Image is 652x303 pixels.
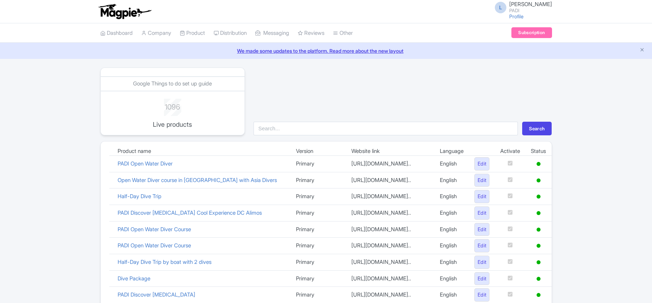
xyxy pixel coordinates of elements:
[509,8,552,13] small: PADI
[291,188,346,205] td: Primary
[346,270,434,287] td: [URL][DOMAIN_NAME]..
[522,122,552,135] button: Search
[143,99,202,112] div: 1096
[254,122,518,135] input: Search...
[291,172,346,188] td: Primary
[511,27,552,38] a: Subscription
[118,226,191,233] a: PADI Open Water Diver Course
[118,258,211,265] a: Half-Day Dive Trip by boat with 2 dives
[291,238,346,254] td: Primary
[474,174,490,187] a: Edit
[291,147,346,156] td: Version
[346,156,434,172] td: [URL][DOMAIN_NAME]..
[434,238,469,254] td: English
[434,172,469,188] td: English
[495,2,506,13] span: L
[112,147,291,156] td: Product name
[118,242,191,249] a: PADI Open Water Diver Course
[434,270,469,287] td: English
[474,239,490,252] a: Edit
[491,1,552,13] a: L [PERSON_NAME] PADI
[434,156,469,172] td: English
[434,221,469,238] td: English
[118,177,277,183] a: Open Water Diver course in [GEOGRAPHIC_DATA] with Asia Divers
[525,147,551,156] td: Status
[100,23,133,43] a: Dashboard
[141,23,171,43] a: Company
[434,205,469,221] td: English
[346,205,434,221] td: [URL][DOMAIN_NAME]..
[474,223,490,236] a: Edit
[255,23,289,43] a: Messaging
[346,188,434,205] td: [URL][DOMAIN_NAME]..
[434,254,469,270] td: English
[346,172,434,188] td: [URL][DOMAIN_NAME]..
[434,188,469,205] td: English
[474,206,490,220] a: Edit
[180,23,205,43] a: Product
[474,288,490,302] a: Edit
[474,190,490,203] a: Edit
[509,1,552,8] span: [PERSON_NAME]
[291,156,346,172] td: Primary
[133,80,212,87] a: Google Things to do set up guide
[291,205,346,221] td: Primary
[118,193,161,200] a: Half-Day Dive Trip
[474,256,490,269] a: Edit
[291,254,346,270] td: Primary
[333,23,353,43] a: Other
[118,275,150,282] a: Dive Package
[291,221,346,238] td: Primary
[346,147,434,156] td: Website link
[474,157,490,171] a: Edit
[214,23,247,43] a: Distribution
[434,147,469,156] td: Language
[639,46,645,55] button: Close announcement
[346,238,434,254] td: [URL][DOMAIN_NAME]..
[4,47,648,55] a: We made some updates to the platform. Read more about the new layout
[97,4,152,19] img: logo-ab69f6fb50320c5b225c76a69d11143b.png
[143,120,202,129] p: Live products
[346,254,434,270] td: [URL][DOMAIN_NAME]..
[118,209,262,216] a: PADI Discover [MEDICAL_DATA] Cool Experience DC Alimos
[495,147,525,156] td: Activate
[474,272,490,285] a: Edit
[118,160,173,167] a: PADI Open Water Diver
[291,270,346,287] td: Primary
[118,291,195,298] a: PADI Discover [MEDICAL_DATA]
[346,221,434,238] td: [URL][DOMAIN_NAME]..
[509,13,524,19] a: Profile
[298,23,324,43] a: Reviews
